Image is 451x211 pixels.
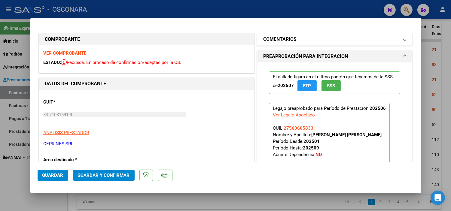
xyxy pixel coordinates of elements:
mat-expansion-panel-header: PREAPROBACIÓN PARA INTEGRACION [257,50,412,62]
span: Guardar y Confirmar [78,173,130,178]
p: Legajo preaprobado para Período de Prestación: [269,103,390,176]
span: Recibida. En proceso de confirmacion/aceptac por la OS. [61,60,181,65]
button: FTP [297,80,317,91]
mat-expansion-panel-header: COMENTARIOS [257,33,412,45]
strong: 202501 [303,139,320,144]
div: Ver Legajo Asociado [273,112,315,118]
h1: COMENTARIOS [263,36,297,43]
button: Guardar y Confirmar [73,170,135,181]
strong: 202506 [370,106,386,111]
a: VER COMPROBANTE [44,50,87,56]
p: CEPRINES SRL [44,140,250,147]
button: Guardar [38,170,68,181]
span: ANALISIS PRESTADOR [44,130,89,135]
span: FTP [303,83,311,89]
span: Guardar [42,173,63,178]
h1: PREAPROBACIÓN PARA INTEGRACION [263,53,348,60]
strong: COMPROBANTE [45,36,80,42]
p: El afiliado figura en el ultimo padrón que tenemos de la SSS de [269,71,401,94]
strong: 202507 [278,83,294,88]
div: PREAPROBACIÓN PARA INTEGRACION [257,62,412,190]
strong: NO [315,152,322,157]
p: Area destinado * [44,156,105,163]
strong: 202509 [303,145,319,151]
span: ESTADO: [44,60,61,65]
p: CUIT [44,99,105,106]
span: 27560605833 [284,125,313,131]
button: SSS [321,80,341,91]
span: CUIL: Nombre y Apellido: Período Desde: Período Hasta: Admite Dependencia: [273,125,382,157]
strong: DATOS DEL COMPROBANTE [45,81,106,86]
strong: [PERSON_NAME] [PERSON_NAME] [311,132,382,137]
div: Open Intercom Messenger [431,191,445,205]
span: SSS [327,83,335,89]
